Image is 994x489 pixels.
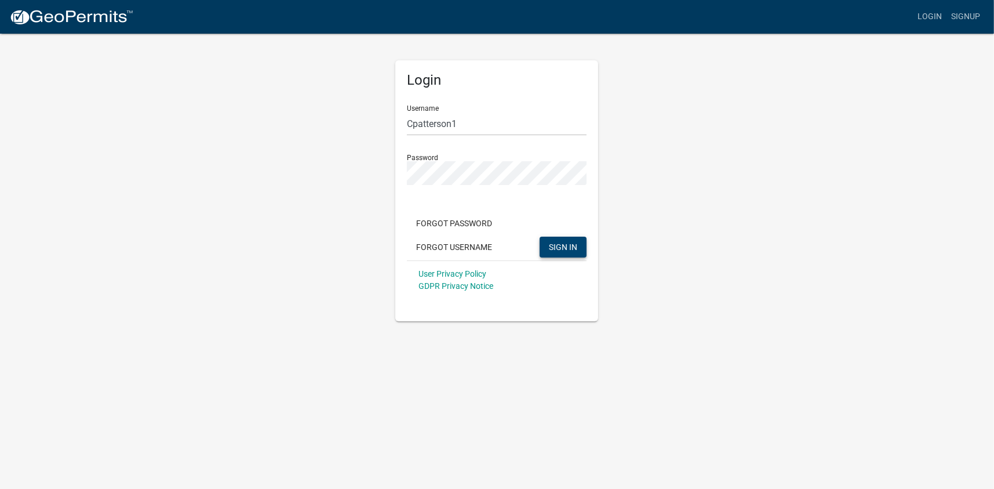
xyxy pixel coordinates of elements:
h5: Login [407,72,587,89]
button: Forgot Password [407,213,501,234]
a: GDPR Privacy Notice [418,281,493,291]
a: User Privacy Policy [418,269,486,278]
a: Signup [946,6,985,28]
button: Forgot Username [407,237,501,258]
a: Login [913,6,946,28]
span: SIGN IN [549,242,577,251]
button: SIGN IN [540,237,587,258]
